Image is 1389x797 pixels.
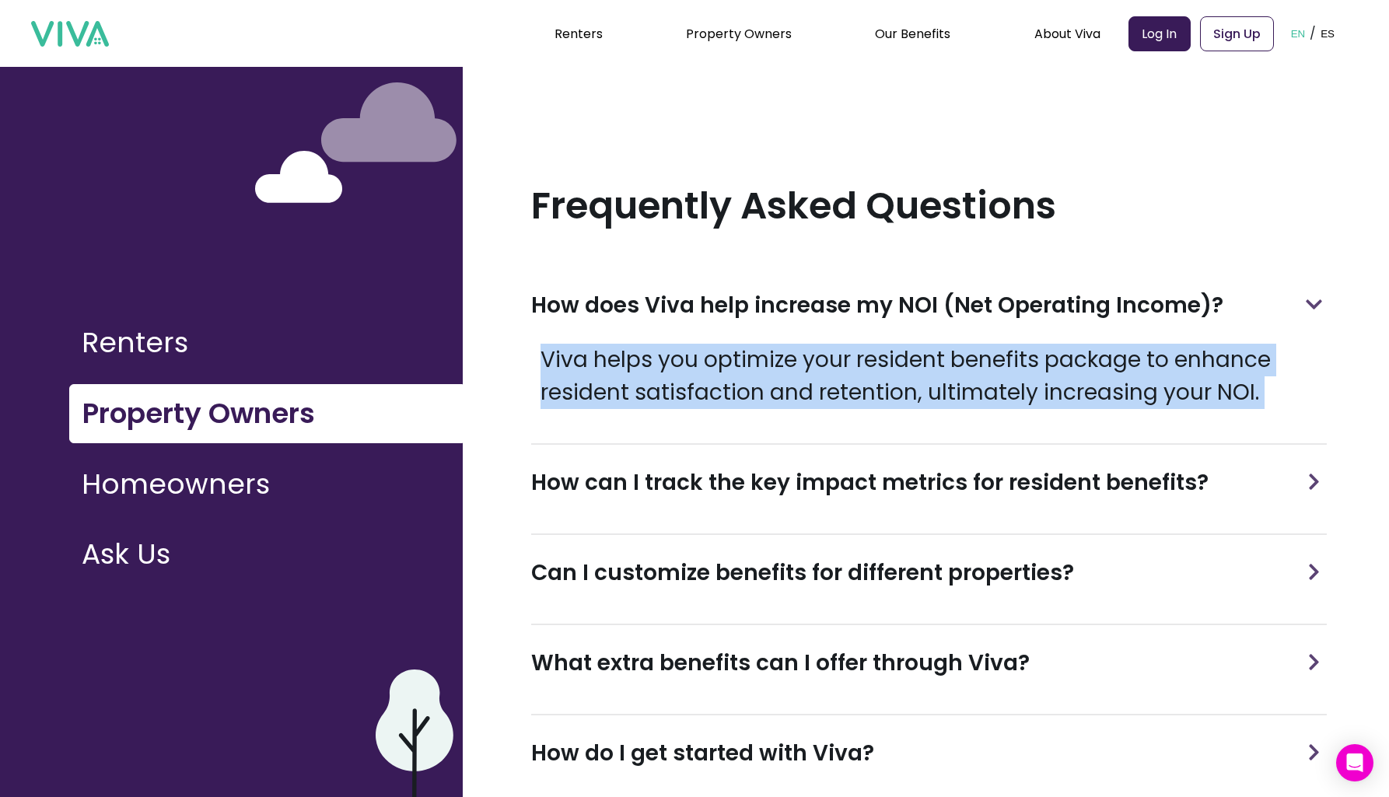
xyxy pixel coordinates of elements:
a: Property Owners [686,25,792,43]
div: Our Benefits [875,14,950,53]
img: arrow for minimizing [1303,474,1325,490]
div: About Viva [1034,14,1100,53]
h3: Can I customize benefits for different properties? [531,557,1074,589]
button: Ask Us [69,526,463,583]
img: white cloud [255,151,343,203]
img: arrow for minimizing [1303,654,1325,670]
a: Homeowners [69,456,463,526]
p: / [1310,22,1316,45]
button: Property Owners [69,384,463,443]
img: purple cloud [321,82,457,163]
div: How can I track the key impact metrics for resident benefits?arrow for minimizing [531,445,1327,521]
a: Log In [1128,16,1191,51]
button: Homeowners [69,456,463,513]
div: How does Viva help increase my NOI (Net Operating Income)?arrow for minimizing [531,267,1327,344]
a: Property Owners [69,384,463,456]
p: Viva helps you optimize your resident benefits package to enhance resident satisfaction and reten... [531,344,1327,409]
img: arrow for minimizing [1303,744,1325,760]
img: arrow for minimizing [1306,293,1322,316]
div: What extra benefits can I offer through Viva?arrow for minimizing [531,625,1327,701]
h3: How do I get started with Viva? [531,737,874,770]
img: arrow for minimizing [1303,564,1325,580]
a: Renters [69,314,463,384]
div: Can I customize benefits for different properties?arrow for minimizing [531,535,1327,611]
a: Sign Up [1200,16,1274,51]
h1: Frequently Asked Questions [531,182,1327,230]
a: Ask Us [69,526,463,596]
h3: How can I track the key impact metrics for resident benefits? [531,467,1209,499]
button: Renters [69,314,463,372]
div: Open Intercom Messenger [1336,744,1373,781]
div: How do I get started with Viva?arrow for minimizing [531,715,1327,792]
img: viva [31,21,109,47]
button: ES [1316,9,1339,58]
h3: How does Viva help increase my NOI (Net Operating Income)? [531,289,1223,322]
button: EN [1286,9,1310,58]
h3: What extra benefits can I offer through Viva? [531,647,1030,680]
a: Renters [555,25,603,43]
